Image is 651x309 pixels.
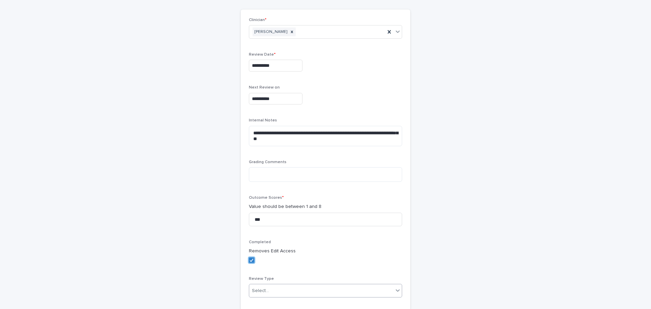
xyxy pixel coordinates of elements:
[249,85,280,90] span: Next Review on
[249,118,277,122] span: Internal Notes
[249,160,287,164] span: Grading Comments
[249,53,276,57] span: Review Date
[249,18,267,22] span: Clinician
[249,240,271,244] span: Completed
[249,277,274,281] span: Review Type
[253,27,288,37] div: [PERSON_NAME]
[249,196,284,200] span: Outcome Scores
[252,287,269,294] div: Select...
[249,248,402,255] p: Removes Edit Access
[249,203,402,210] p: Value should be between 1 and 8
